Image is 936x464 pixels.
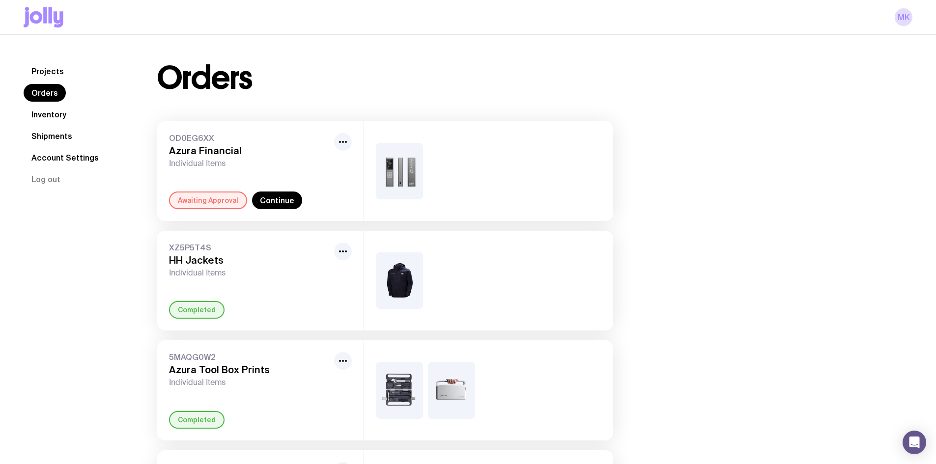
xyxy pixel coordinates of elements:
h1: Orders [157,62,252,94]
span: 5MAQG0W2 [169,352,330,362]
a: Account Settings [24,149,107,166]
h3: Azura Financial [169,145,330,157]
span: Individual Items [169,159,330,168]
a: Continue [252,191,302,209]
div: Completed [169,301,225,319]
a: Orders [24,84,66,102]
a: Shipments [24,127,80,145]
span: OD0EG6XX [169,133,330,143]
span: Individual Items [169,268,330,278]
h3: HH Jackets [169,254,330,266]
a: Inventory [24,106,74,123]
a: Projects [24,62,72,80]
div: Awaiting Approval [169,191,247,209]
span: Individual Items [169,378,330,387]
h3: Azura Tool Box Prints [169,364,330,376]
div: Completed [169,411,225,429]
button: Log out [24,170,68,188]
span: XZ5P5T4S [169,243,330,252]
div: Open Intercom Messenger [903,431,926,454]
a: MK [895,8,912,26]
